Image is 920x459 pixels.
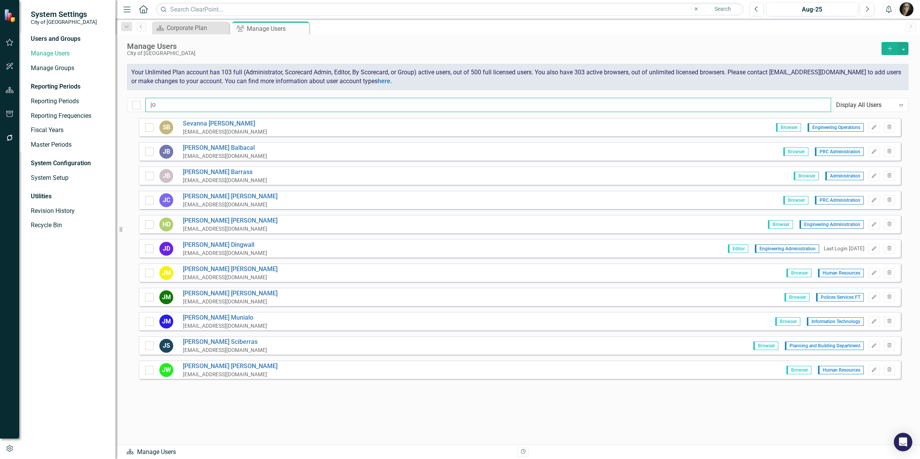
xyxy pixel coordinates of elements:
[825,172,864,180] span: Administration
[183,338,267,347] a: [PERSON_NAME] Sciberras
[127,50,878,56] div: City of [GEOGRAPHIC_DATA]
[31,97,108,106] a: Reporting Periods
[728,245,748,253] span: Editor
[159,218,173,231] div: HD
[183,371,278,378] div: [EMAIL_ADDRESS][DOMAIN_NAME]
[807,317,864,326] span: Information Technology
[183,177,267,184] div: [EMAIL_ADDRESS][DOMAIN_NAME]
[159,169,173,183] div: JB
[753,342,778,350] span: Browser
[127,42,878,50] div: Manage Users
[183,250,267,257] div: [EMAIL_ADDRESS][DOMAIN_NAME]
[183,201,278,208] div: [EMAIL_ADDRESS][DOMAIN_NAME]
[31,192,108,201] div: Utilities
[183,347,267,354] div: [EMAIL_ADDRESS][DOMAIN_NAME]
[154,23,227,33] a: Corporate Plan
[183,119,267,128] a: Sevanna [PERSON_NAME]
[783,147,808,156] span: Browser
[824,245,865,252] div: Last Login [DATE]
[159,145,173,159] div: JB
[378,77,390,85] a: here
[183,265,278,274] a: [PERSON_NAME] [PERSON_NAME]
[159,121,173,134] div: SB
[794,172,819,180] span: Browser
[776,123,801,132] span: Browser
[167,23,227,33] div: Corporate Plan
[146,98,831,112] input: Filter Users...
[31,174,108,183] a: System Setup
[818,269,864,277] span: Human Resources
[4,9,17,22] img: ClearPoint Strategy
[31,10,97,19] span: System Settings
[131,69,901,85] span: Your Unlimited Plan account has 103 full (Administrator, Scorecard Admin, Editor, By Scorecard, o...
[783,196,808,204] span: Browser
[183,168,267,177] a: [PERSON_NAME] Barrass
[183,144,267,152] a: [PERSON_NAME] Balbacal
[785,342,864,350] span: Planning and Building Department
[815,147,864,156] span: PRC Administration
[714,6,731,12] span: Search
[786,366,811,374] span: Browser
[31,126,108,135] a: Fiscal Years
[31,141,108,149] a: Master Periods
[808,123,864,132] span: Engineering Operations
[786,269,811,277] span: Browser
[183,362,278,371] a: [PERSON_NAME] [PERSON_NAME]
[766,2,858,16] button: Aug-25
[815,196,864,204] span: PRC Administration
[183,298,278,305] div: [EMAIL_ADDRESS][DOMAIN_NAME]
[183,128,267,136] div: [EMAIL_ADDRESS][DOMAIN_NAME]
[703,4,742,15] button: Search
[159,339,173,353] div: JS
[159,242,173,256] div: JD
[159,266,173,280] div: JM
[31,112,108,121] a: Reporting Frequencies
[31,35,108,44] div: Users and Groups
[183,225,278,233] div: [EMAIL_ADDRESS][DOMAIN_NAME]
[31,64,108,73] a: Manage Groups
[775,317,800,326] span: Browser
[31,207,108,216] a: Revision History
[31,159,108,168] div: System Configuration
[755,245,819,253] span: Engineering Administration
[183,241,267,250] a: [PERSON_NAME] Dingwall
[183,216,278,225] a: [PERSON_NAME] [PERSON_NAME]
[816,293,864,302] span: Polices Services FT
[183,152,267,160] div: [EMAIL_ADDRESS][DOMAIN_NAME]
[183,313,267,322] a: [PERSON_NAME] Munialo
[894,433,912,451] div: Open Intercom Messenger
[800,220,864,229] span: Engineering Administration
[183,274,278,281] div: [EMAIL_ADDRESS][DOMAIN_NAME]
[31,19,97,25] small: City of [GEOGRAPHIC_DATA]
[768,220,793,229] span: Browser
[183,322,267,330] div: [EMAIL_ADDRESS][DOMAIN_NAME]
[183,192,278,201] a: [PERSON_NAME] [PERSON_NAME]
[900,2,913,16] img: Natalie Kovach
[818,366,864,374] span: Human Resources
[31,49,108,58] a: Manage Users
[126,448,512,457] div: Manage Users
[247,24,307,34] div: Manage Users
[159,363,173,377] div: JW
[31,82,108,91] div: Reporting Periods
[769,5,855,14] div: Aug-25
[159,315,173,328] div: JM
[159,193,173,207] div: JC
[183,289,278,298] a: [PERSON_NAME] [PERSON_NAME]
[836,101,895,109] div: Display All Users
[31,221,108,230] a: Recycle Bin
[159,290,173,304] div: JM
[785,293,810,302] span: Browser
[156,3,744,16] input: Search ClearPoint...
